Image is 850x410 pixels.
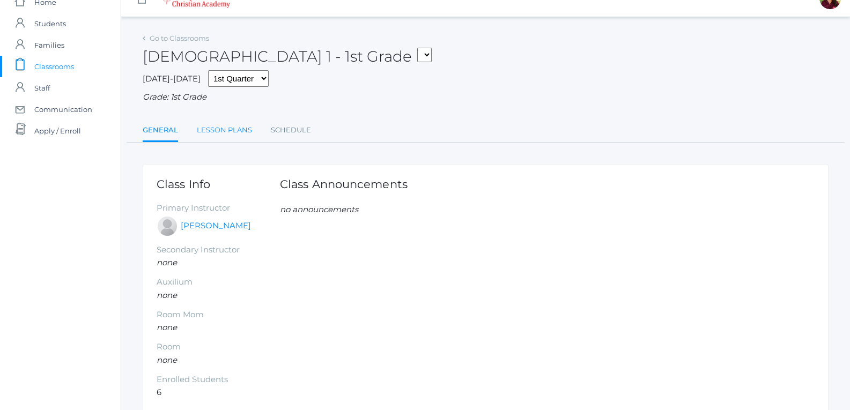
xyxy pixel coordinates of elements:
[157,278,280,287] h5: Auxilium
[143,48,432,65] h2: [DEMOGRAPHIC_DATA] 1 - 1st Grade
[157,178,280,190] h1: Class Info
[157,342,280,352] h5: Room
[157,375,280,384] h5: Enrolled Students
[157,290,177,300] em: none
[34,34,64,56] span: Families
[157,310,280,319] h5: Room Mom
[271,120,311,141] a: Schedule
[157,257,177,267] em: none
[150,34,209,42] a: Go to Classrooms
[34,56,74,77] span: Classrooms
[157,386,280,399] li: 6
[157,355,177,365] em: none
[34,77,50,99] span: Staff
[157,204,280,213] h5: Primary Instructor
[280,178,408,190] h1: Class Announcements
[143,91,829,103] div: Grade: 1st Grade
[157,322,177,332] em: none
[143,120,178,143] a: General
[197,120,252,141] a: Lesson Plans
[157,245,280,255] h5: Secondary Instructor
[280,204,358,214] em: no announcements
[34,120,81,141] span: Apply / Enroll
[143,73,201,84] span: [DATE]-[DATE]
[181,220,251,232] a: [PERSON_NAME]
[34,13,66,34] span: Students
[34,99,92,120] span: Communication
[157,215,178,237] div: Bonnie Posey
